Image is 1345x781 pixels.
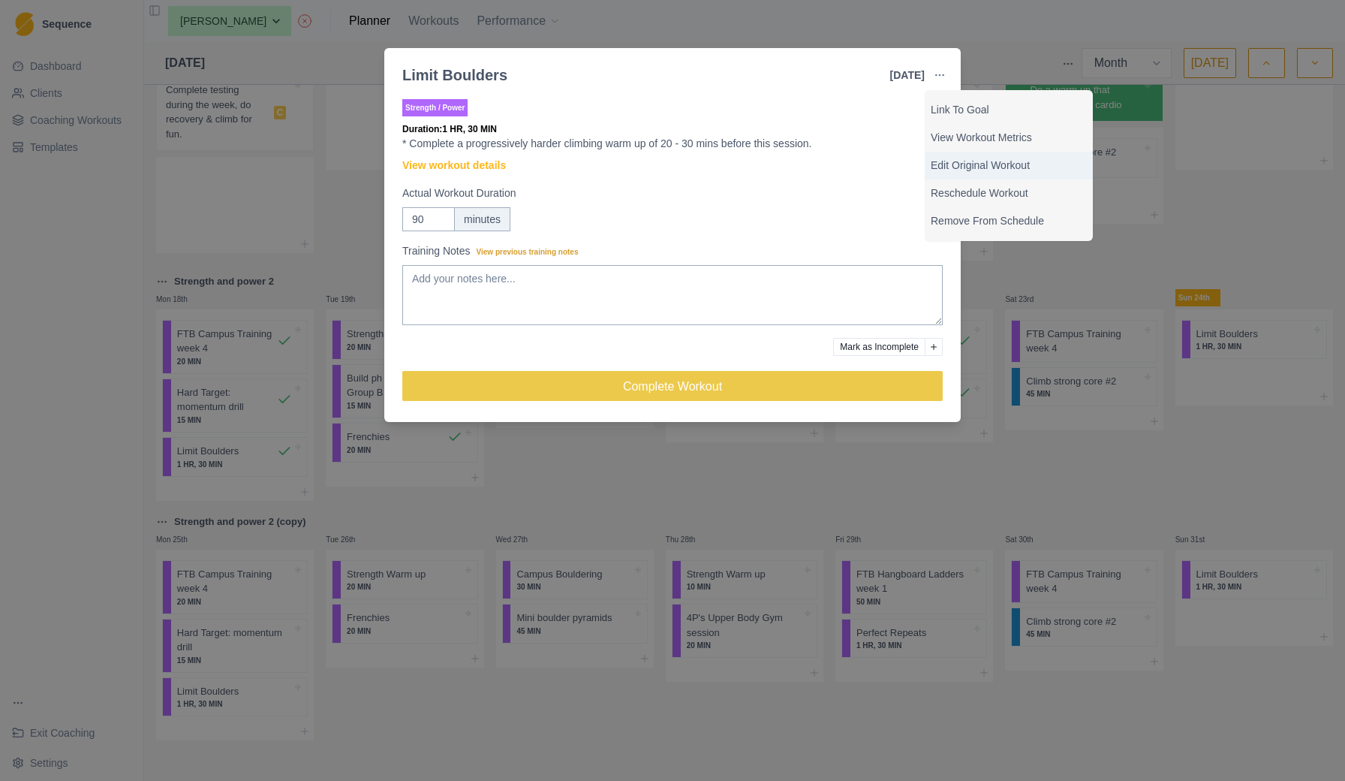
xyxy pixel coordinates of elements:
[931,158,1087,173] p: Edit Original Workout
[402,122,943,136] p: Duration: 1 HR, 30 MIN
[925,338,943,356] button: Add reason
[931,130,1087,146] p: View Workout Metrics
[402,99,468,116] p: Strength / Power
[402,371,943,401] button: Complete Workout
[477,248,579,256] span: View previous training notes
[931,102,1087,118] p: Link To Goal
[402,185,934,201] label: Actual Workout Duration
[890,68,925,83] p: [DATE]
[402,243,934,259] label: Training Notes
[402,136,943,152] p: * Complete a progressively harder climbing warm up of 20 - 30 mins before this session.
[454,207,510,231] div: minutes
[402,158,506,173] a: View workout details
[402,64,507,86] div: Limit Boulders
[833,338,925,356] button: Mark as Incomplete
[931,185,1087,201] p: Reschedule Workout
[931,213,1087,229] p: Remove From Schedule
